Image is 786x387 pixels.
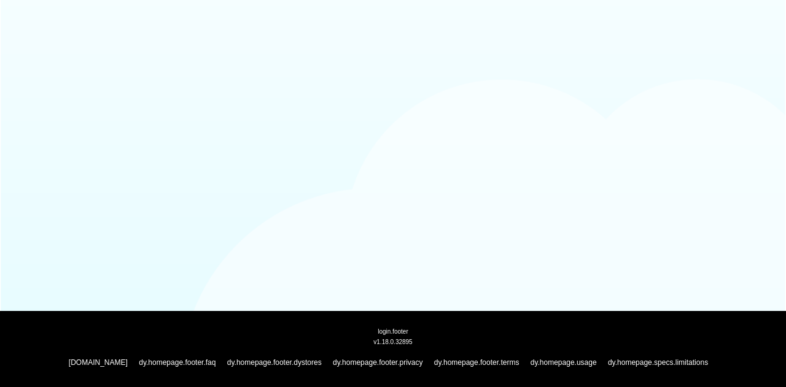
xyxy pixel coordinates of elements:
[531,358,597,367] a: dy.homepage.usage
[608,358,708,367] a: dy.homepage.specs.limitations
[333,358,423,367] a: dy.homepage.footer.privacy
[434,358,519,367] a: dy.homepage.footer.terms
[69,358,128,367] a: [DOMAIN_NAME]
[378,327,408,335] span: login.footer
[373,338,412,345] span: v1.18.0.32895
[139,358,216,367] a: dy.homepage.footer.faq
[227,358,322,367] a: dy.homepage.footer.dystores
